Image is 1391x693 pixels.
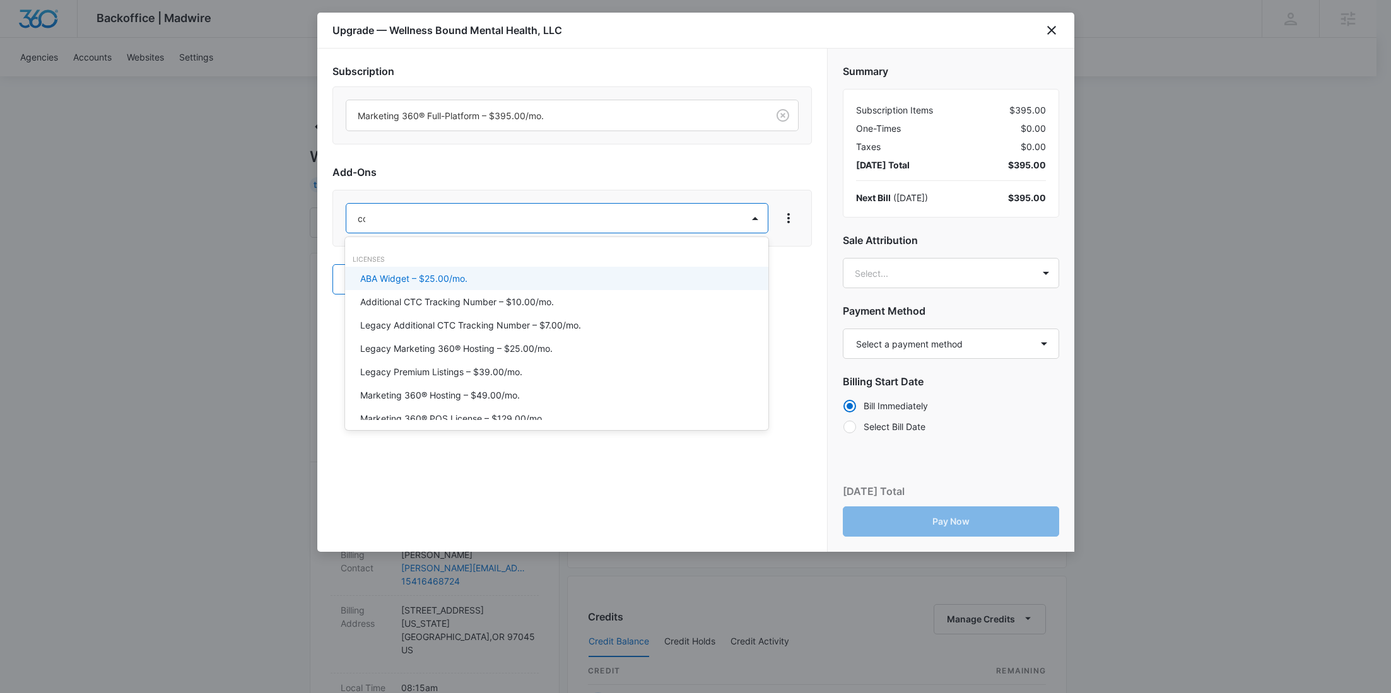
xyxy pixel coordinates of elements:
[360,342,553,355] p: Legacy Marketing 360® Hosting – $25.00/mo.
[360,295,554,308] p: Additional CTC Tracking Number – $10.00/mo.
[345,255,768,265] div: Licenses
[360,412,544,425] p: Marketing 360® POS License – $129.00/mo.
[360,318,581,332] p: Legacy Additional CTC Tracking Number – $7.00/mo.
[360,272,467,285] p: ABA Widget – $25.00/mo.
[360,365,522,378] p: Legacy Premium Listings – $39.00/mo.
[360,388,520,402] p: Marketing 360® Hosting – $49.00/mo.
